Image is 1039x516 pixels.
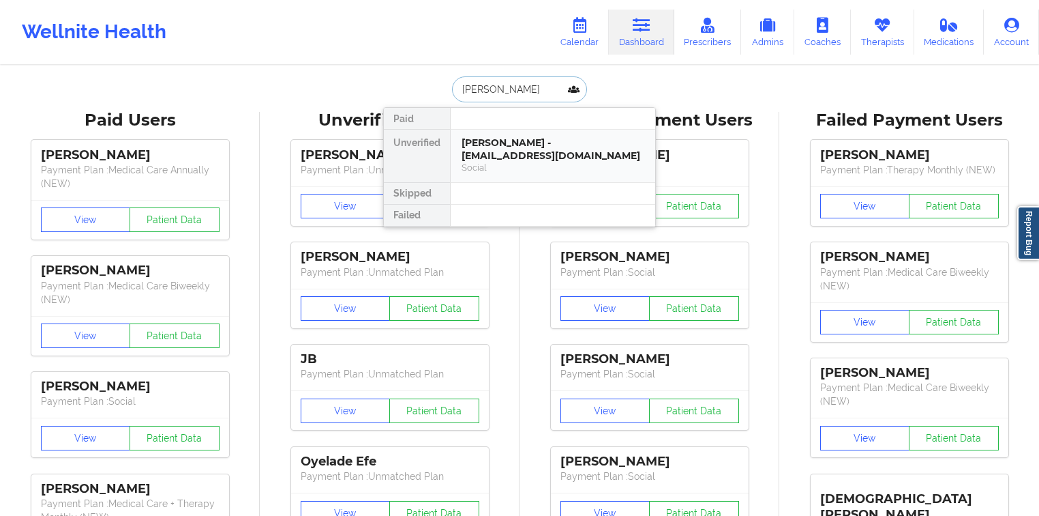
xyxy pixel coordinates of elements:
[389,399,479,423] button: Patient Data
[384,183,450,205] div: Skipped
[649,296,739,321] button: Patient Data
[789,110,1029,131] div: Failed Payment Users
[41,207,131,232] button: View
[130,324,220,348] button: Patient Data
[820,194,910,218] button: View
[41,147,220,163] div: [PERSON_NAME]
[301,454,479,470] div: Oyelade Efe
[820,381,999,408] p: Payment Plan : Medical Care Biweekly (NEW)
[909,310,999,334] button: Patient Data
[41,263,220,278] div: [PERSON_NAME]
[794,10,851,55] a: Coaches
[301,470,479,483] p: Payment Plan : Unmatched Plan
[550,10,609,55] a: Calendar
[820,249,999,265] div: [PERSON_NAME]
[820,310,910,334] button: View
[384,130,450,183] div: Unverified
[41,379,220,395] div: [PERSON_NAME]
[301,296,391,321] button: View
[301,367,479,381] p: Payment Plan : Unmatched Plan
[462,137,644,162] div: [PERSON_NAME] - [EMAIL_ADDRESS][DOMAIN_NAME]
[301,147,479,163] div: [PERSON_NAME]
[41,481,220,497] div: [PERSON_NAME]
[384,205,450,227] div: Failed
[984,10,1039,55] a: Account
[301,249,479,265] div: [PERSON_NAME]
[560,296,650,321] button: View
[914,10,984,55] a: Medications
[560,352,739,367] div: [PERSON_NAME]
[301,163,479,177] p: Payment Plan : Unmatched Plan
[909,426,999,450] button: Patient Data
[1017,206,1039,260] a: Report Bug
[820,147,999,163] div: [PERSON_NAME]
[560,266,739,279] p: Payment Plan : Social
[269,110,510,131] div: Unverified Users
[130,426,220,450] button: Patient Data
[301,266,479,279] p: Payment Plan : Unmatched Plan
[649,399,739,423] button: Patient Data
[10,110,250,131] div: Paid Users
[389,296,479,321] button: Patient Data
[301,194,391,218] button: View
[820,163,999,177] p: Payment Plan : Therapy Monthly (NEW)
[609,10,674,55] a: Dashboard
[560,249,739,265] div: [PERSON_NAME]
[41,279,220,306] p: Payment Plan : Medical Care Biweekly (NEW)
[820,426,910,450] button: View
[649,194,739,218] button: Patient Data
[820,365,999,381] div: [PERSON_NAME]
[41,395,220,408] p: Payment Plan : Social
[384,108,450,130] div: Paid
[301,352,479,367] div: JB
[820,266,999,293] p: Payment Plan : Medical Care Biweekly (NEW)
[560,470,739,483] p: Payment Plan : Social
[909,194,999,218] button: Patient Data
[41,324,131,348] button: View
[674,10,742,55] a: Prescribers
[41,163,220,190] p: Payment Plan : Medical Care Annually (NEW)
[560,454,739,470] div: [PERSON_NAME]
[741,10,794,55] a: Admins
[301,399,391,423] button: View
[130,207,220,232] button: Patient Data
[560,399,650,423] button: View
[560,367,739,381] p: Payment Plan : Social
[851,10,914,55] a: Therapists
[41,426,131,450] button: View
[462,162,644,173] div: Social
